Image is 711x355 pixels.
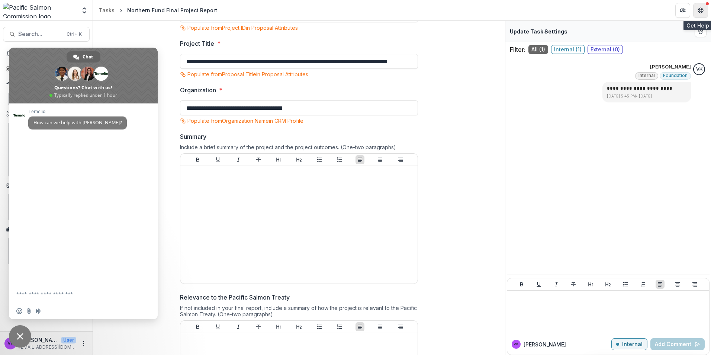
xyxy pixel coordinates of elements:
[79,339,88,348] button: More
[552,280,561,289] button: Italicize
[638,280,647,289] button: Ordered List
[396,322,405,331] button: Align Right
[650,338,705,350] button: Add Comment
[187,70,308,78] p: Populate from Proposal Title in Proposal Attributes
[611,338,647,350] button: Internal
[355,322,364,331] button: Align Left
[650,63,691,71] p: [PERSON_NAME]
[3,48,90,60] button: Notifications3654
[376,155,385,164] button: Align Center
[274,155,283,164] button: Heading 1
[254,155,263,164] button: Strike
[586,280,595,289] button: Heading 1
[193,155,202,164] button: Bold
[3,223,90,235] button: Open Data & Reporting
[65,30,83,38] div: Ctrl + K
[693,3,708,18] button: Get Help
[187,24,298,32] p: Populate from Project ID in Proposal Attributes
[180,293,290,302] p: Relevance to the Pacific Salmon Treaty
[517,280,526,289] button: Bold
[33,119,122,126] span: How can we help with [PERSON_NAME]?
[180,305,418,320] div: If not included in your final report, include a summary of how the project is relevant to the Pac...
[96,5,118,16] a: Tasks
[656,280,665,289] button: Align Left
[315,322,324,331] button: Bullet List
[551,45,585,54] span: Internal ( 1 )
[3,63,90,75] a: Dashboard
[3,27,90,42] button: Search...
[3,179,90,191] button: Open Contacts
[510,28,567,35] p: Update Task Settings
[335,155,344,164] button: Ordered List
[61,337,76,343] p: User
[7,341,14,346] div: Victor Keong
[355,155,364,164] button: Align Left
[638,73,655,78] span: Internal
[83,51,93,63] span: Chat
[127,6,217,14] div: Northern Fund Final Project Report
[180,132,206,141] p: Summary
[274,322,283,331] button: Heading 1
[234,155,243,164] button: Italicize
[96,5,220,16] nav: breadcrumb
[3,108,90,120] button: Open Workflows
[3,78,90,90] button: Open Activity
[621,280,630,289] button: Bullet List
[510,45,525,54] p: Filter:
[696,67,702,72] div: Victor Keong
[213,322,222,331] button: Underline
[234,322,243,331] button: Italicize
[26,308,32,314] span: Send a file
[36,308,42,314] span: Audio message
[193,322,202,331] button: Bold
[528,45,548,54] span: All ( 1 )
[569,280,578,289] button: Strike
[335,322,344,331] button: Ordered List
[604,280,612,289] button: Heading 2
[28,109,127,114] span: Temelio
[187,117,303,125] p: Populate from Organization Name in CRM Profile
[396,155,405,164] button: Align Right
[376,322,385,331] button: Align Center
[695,25,707,37] button: Edit Form Settings
[524,340,566,348] p: [PERSON_NAME]
[180,86,216,95] p: Organization
[19,336,58,344] p: [PERSON_NAME]
[690,280,699,289] button: Align Right
[295,155,303,164] button: Heading 2
[675,3,690,18] button: Partners
[180,39,214,48] p: Project Title
[213,155,222,164] button: Underline
[67,51,100,63] div: Chat
[607,93,686,99] p: [DATE] 5:45 PM • [DATE]
[19,344,76,351] p: [EMAIL_ADDRESS][DOMAIN_NAME]
[3,3,76,18] img: Pacific Salmon Commission logo
[16,308,22,314] span: Insert an emoji
[180,144,418,153] div: Include a brief summary of the project and the project outcomes. (One-two paragraphs)
[673,280,682,289] button: Align Center
[663,73,688,78] span: Foundation
[295,322,303,331] button: Heading 2
[79,3,90,18] button: Open entity switcher
[315,155,324,164] button: Bullet List
[588,45,623,54] span: External ( 0 )
[514,342,519,346] div: Victor Keong
[622,341,643,348] p: Internal
[254,322,263,331] button: Strike
[9,325,31,348] div: Close chat
[16,291,134,297] textarea: Compose your message...
[534,280,543,289] button: Underline
[99,6,115,14] div: Tasks
[18,31,62,38] span: Search...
